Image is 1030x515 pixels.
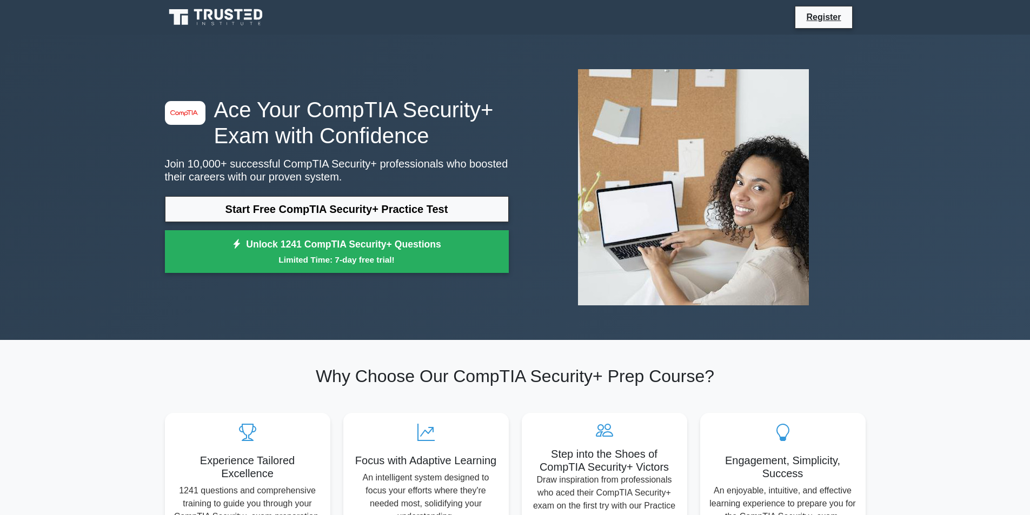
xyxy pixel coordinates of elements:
[165,97,509,149] h1: Ace Your CompTIA Security+ Exam with Confidence
[165,230,509,273] a: Unlock 1241 CompTIA Security+ QuestionsLimited Time: 7-day free trial!
[165,157,509,183] p: Join 10,000+ successful CompTIA Security+ professionals who boosted their careers with our proven...
[165,366,866,386] h2: Why Choose Our CompTIA Security+ Prep Course?
[709,454,857,480] h5: Engagement, Simplicity, Success
[178,253,495,266] small: Limited Time: 7-day free trial!
[352,454,500,467] h5: Focus with Adaptive Learning
[530,447,679,473] h5: Step into the Shoes of CompTIA Security+ Victors
[174,454,322,480] h5: Experience Tailored Excellence
[800,10,847,24] a: Register
[165,196,509,222] a: Start Free CompTIA Security+ Practice Test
